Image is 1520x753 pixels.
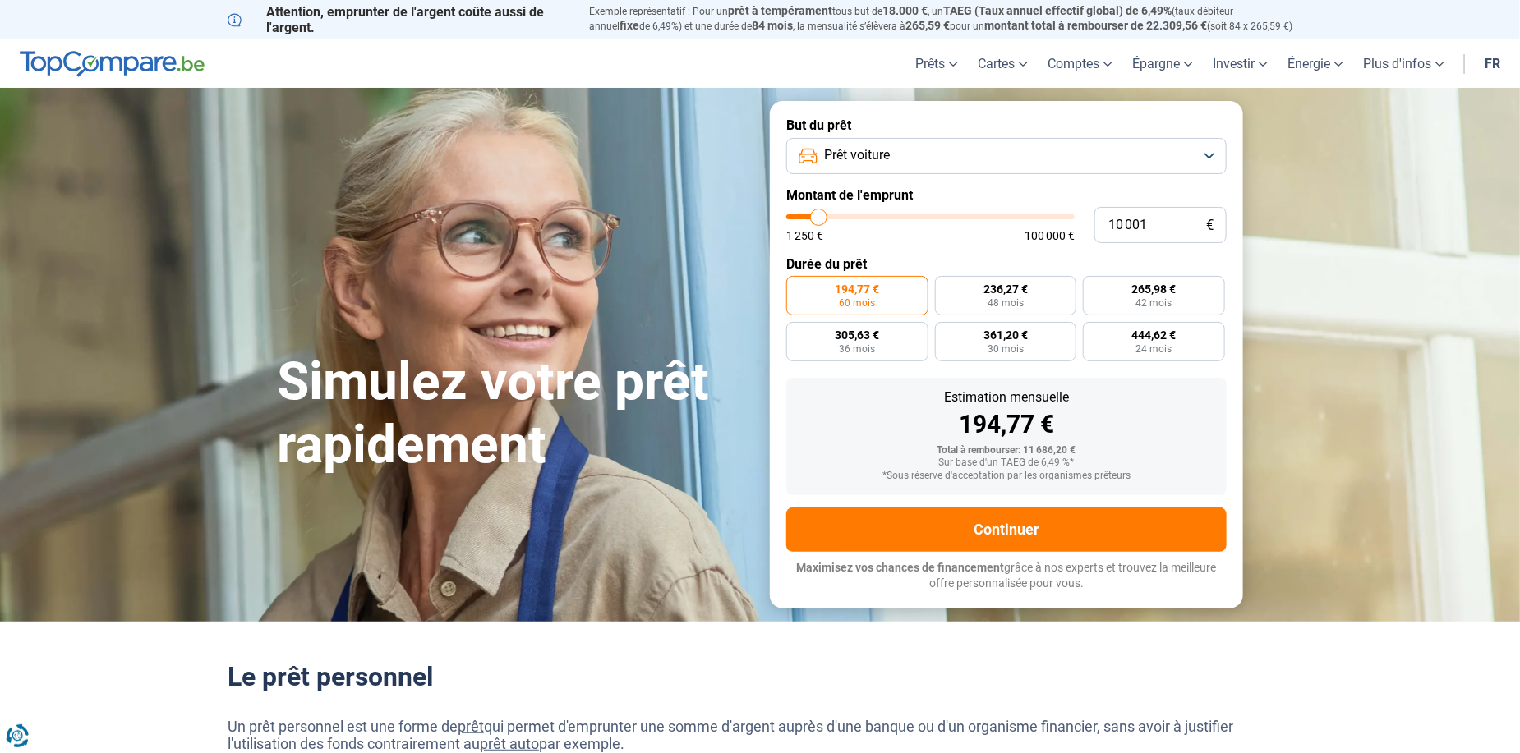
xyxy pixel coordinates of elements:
span: 36 mois [839,344,875,354]
p: Attention, emprunter de l'argent coûte aussi de l'argent. [228,4,569,35]
button: Continuer [786,507,1227,552]
span: 194,77 € [835,283,879,295]
span: 305,63 € [835,329,879,341]
span: 84 mois [752,19,793,32]
span: 42 mois [1136,298,1172,308]
span: 24 mois [1136,344,1172,354]
label: Durée du prêt [786,256,1227,272]
span: 265,98 € [1132,283,1177,295]
div: 194,77 € [799,412,1214,437]
label: But du prêt [786,117,1227,133]
h1: Simulez votre prêt rapidement [277,351,750,477]
div: Estimation mensuelle [799,391,1214,404]
a: Prêts [905,39,968,88]
span: 48 mois [988,298,1024,308]
a: prêt [458,718,484,735]
div: *Sous réserve d'acceptation par les organismes prêteurs [799,471,1214,482]
span: TAEG (Taux annuel effectif global) de 6,49% [943,4,1172,17]
a: prêt auto [480,735,539,752]
a: Plus d'infos [1353,39,1454,88]
span: € [1206,218,1214,232]
div: Sur base d'un TAEG de 6,49 %* [799,457,1214,469]
span: 236,27 € [983,283,1028,295]
label: Montant de l'emprunt [786,187,1227,203]
span: 265,59 € [905,19,950,32]
div: Total à rembourser: 11 686,20 € [799,445,1214,457]
p: Exemple représentatif : Pour un tous but de , un (taux débiteur annuel de 6,49%) et une durée de ... [589,4,1292,34]
span: 100 000 € [1025,230,1075,241]
p: Un prêt personnel est une forme de qui permet d'emprunter une somme d'argent auprès d'une banque ... [228,718,1292,753]
a: fr [1475,39,1510,88]
span: 361,20 € [983,329,1028,341]
span: 18.000 € [882,4,928,17]
button: Prêt voiture [786,138,1227,174]
h2: Le prêt personnel [228,661,1292,692]
a: Énergie [1278,39,1353,88]
span: prêt à tempérament [728,4,832,17]
span: montant total à rembourser de 22.309,56 € [984,19,1207,32]
a: Comptes [1038,39,1122,88]
span: 444,62 € [1132,329,1177,341]
img: TopCompare [20,51,205,77]
span: 30 mois [988,344,1024,354]
span: Prêt voiture [824,146,890,164]
a: Cartes [968,39,1038,88]
p: grâce à nos experts et trouvez la meilleure offre personnalisée pour vous. [786,560,1227,592]
span: Maximisez vos chances de financement [797,561,1005,574]
a: Épargne [1122,39,1203,88]
span: fixe [620,19,639,32]
span: 1 250 € [786,230,823,241]
a: Investir [1203,39,1278,88]
span: 60 mois [839,298,875,308]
